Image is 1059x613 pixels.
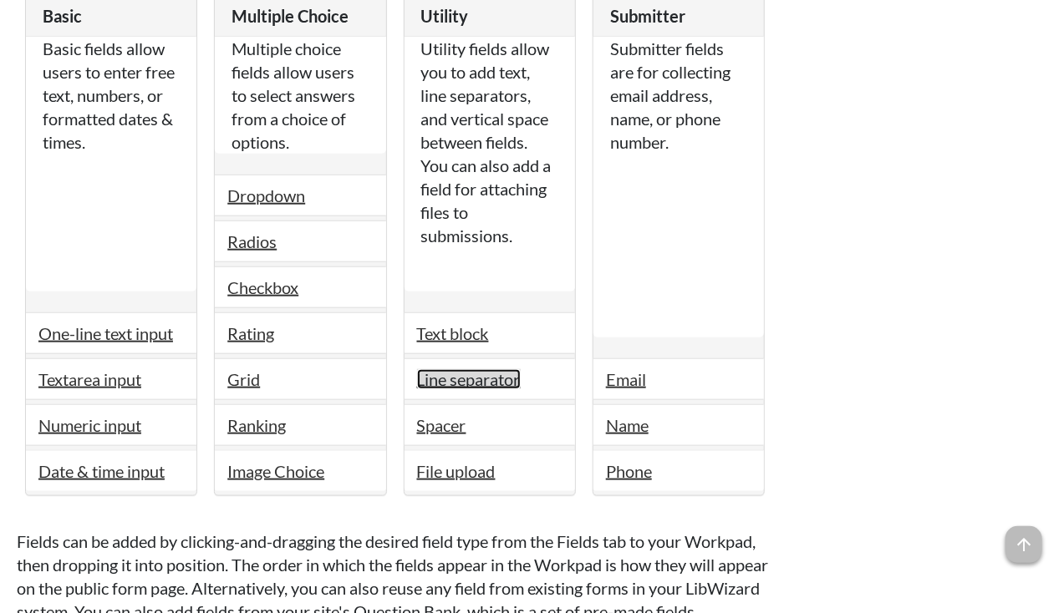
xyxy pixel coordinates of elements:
[606,461,652,481] a: Phone
[227,323,274,343] a: Rating
[417,461,496,481] a: File upload
[1006,528,1042,548] a: arrow_upward
[227,369,260,389] a: Grid
[606,415,649,435] a: Name
[232,6,349,26] span: Multiple Choice
[227,277,298,297] a: Checkbox
[227,185,305,205] a: Dropdown
[610,6,685,26] span: Submitter
[417,415,466,435] a: Spacer
[38,369,141,389] a: Textarea input
[227,461,324,481] a: Image Choice
[417,369,521,389] a: Line separator
[421,6,469,26] span: Utility
[405,37,575,291] div: Utility fields allow you to add text, line separators, and vertical space between fields. You can...
[215,37,385,154] div: Multiple choice fields allow users to select answers from a choice of options.
[38,415,141,435] a: Numeric input
[38,461,165,481] a: Date & time input
[38,323,173,343] a: One-line text input
[26,37,196,291] div: Basic fields allow users to enter free text, numbers, or formatted dates & times.
[1006,526,1042,563] span: arrow_upward
[227,415,286,435] a: Ranking
[227,231,277,251] a: Radios
[593,37,764,337] div: Submitter fields are for collecting email address, name, or phone number.
[417,323,489,343] a: Text block
[43,6,82,26] span: Basic
[606,369,646,389] a: Email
